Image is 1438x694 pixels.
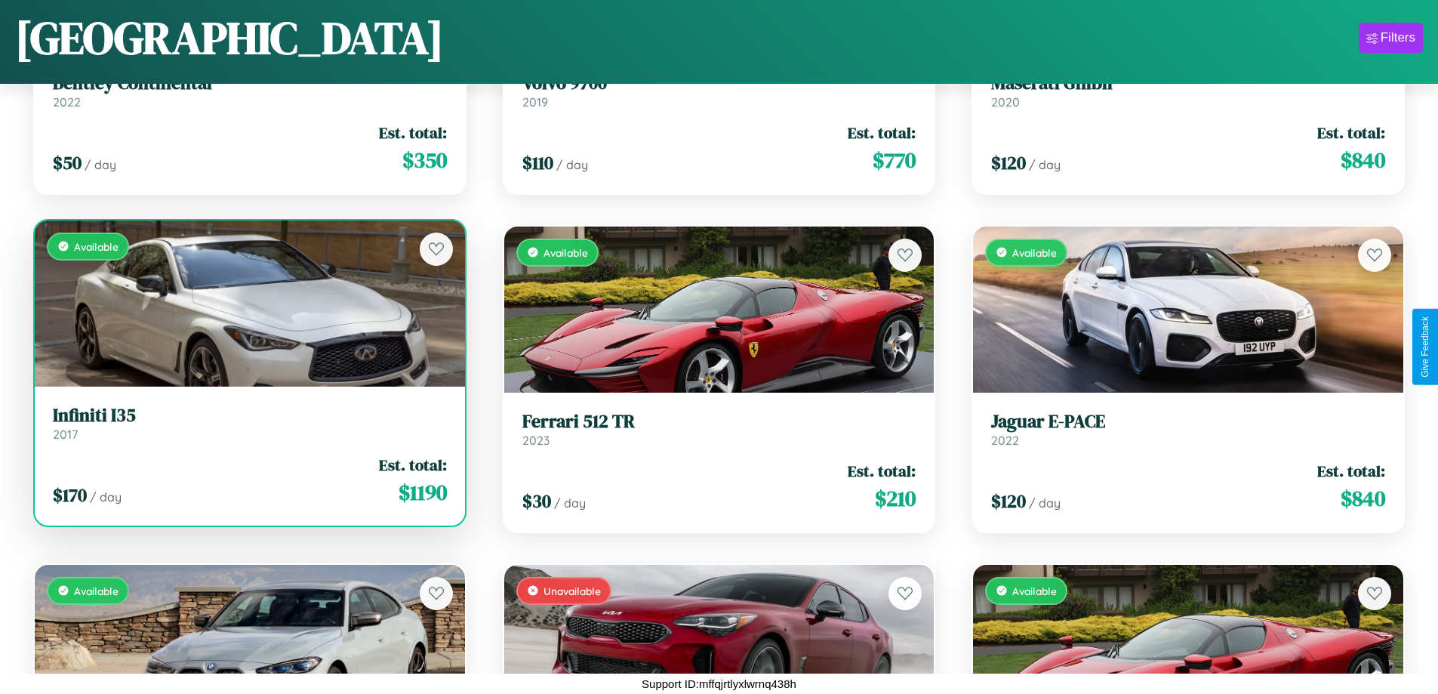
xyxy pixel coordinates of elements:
[522,433,550,448] span: 2023
[379,454,447,476] span: Est. total:
[522,411,916,448] a: Ferrari 512 TR2023
[1012,246,1057,259] span: Available
[991,72,1385,109] a: Maserati Ghibli2020
[399,477,447,507] span: $ 1190
[15,7,444,69] h1: [GEOGRAPHIC_DATA]
[1029,495,1061,510] span: / day
[1341,145,1385,175] span: $ 840
[991,489,1026,514] span: $ 120
[402,145,447,175] span: $ 350
[543,246,588,259] span: Available
[53,427,78,442] span: 2017
[53,405,447,427] h3: Infiniti I35
[554,495,586,510] span: / day
[522,94,548,109] span: 2019
[53,483,87,507] span: $ 170
[74,240,119,253] span: Available
[1029,157,1061,172] span: / day
[53,405,447,442] a: Infiniti I352017
[1317,122,1385,143] span: Est. total:
[991,150,1026,175] span: $ 120
[991,72,1385,94] h3: Maserati Ghibli
[522,72,916,94] h3: Volvo 9700
[642,674,796,694] p: Support ID: mffqjrtlyxlwrnq438h
[85,157,116,172] span: / day
[53,150,82,175] span: $ 50
[522,72,916,109] a: Volvo 97002019
[873,145,916,175] span: $ 770
[991,94,1020,109] span: 2020
[522,489,551,514] span: $ 30
[848,460,916,482] span: Est. total:
[1359,23,1423,53] button: Filters
[53,72,447,94] h3: Bentley Continental
[90,489,122,504] span: / day
[848,122,916,143] span: Est. total:
[522,411,916,433] h3: Ferrari 512 TR
[1317,460,1385,482] span: Est. total:
[875,483,916,514] span: $ 210
[53,72,447,109] a: Bentley Continental2022
[522,150,553,175] span: $ 110
[991,411,1385,448] a: Jaguar E-PACE2022
[1012,585,1057,597] span: Available
[379,122,447,143] span: Est. total:
[543,585,601,597] span: Unavailable
[1420,316,1430,378] div: Give Feedback
[991,411,1385,433] h3: Jaguar E-PACE
[53,94,81,109] span: 2022
[556,157,588,172] span: / day
[1381,30,1415,45] div: Filters
[1341,483,1385,514] span: $ 840
[991,433,1019,448] span: 2022
[74,585,119,597] span: Available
